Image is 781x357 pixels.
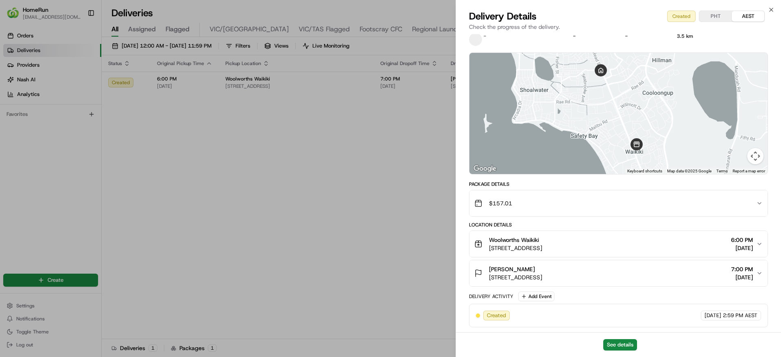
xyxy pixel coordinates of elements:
span: [DATE] [731,244,753,252]
div: - [573,33,612,39]
p: Check the progress of the delivery. [469,23,768,31]
span: Woolworths Waikiki [489,236,539,244]
button: $157.01 [469,190,768,216]
a: Terms (opens in new tab) [716,169,728,173]
span: 7:00 PM [731,265,753,273]
button: Add Event [518,292,554,301]
button: See details [603,339,637,350]
span: 2:59 PM AEST [723,312,757,319]
button: [PERSON_NAME][STREET_ADDRESS]7:00 PM[DATE] [469,260,768,286]
a: Report a map error [733,169,765,173]
span: Map data ©2025 Google [667,169,711,173]
span: [DATE] [731,273,753,281]
div: Location Details [469,222,768,228]
button: Map camera controls [747,148,764,164]
a: Open this area in Google Maps (opens a new window) [471,163,498,174]
span: [PERSON_NAME] [489,265,535,273]
img: Google [471,163,498,174]
span: $157.01 [489,199,512,207]
span: [STREET_ADDRESS] [489,244,542,252]
button: Woolworths Waikiki[STREET_ADDRESS]6:00 PM[DATE] [469,231,768,257]
span: Delivery Details [469,10,537,23]
span: [DATE] [705,312,721,319]
span: Created [487,312,506,319]
span: 6:00 PM [731,236,753,244]
span: [STREET_ADDRESS] [489,273,542,281]
div: 3.5 km [677,33,716,39]
span: - [484,33,486,39]
div: Package Details [469,181,768,187]
div: Delivery Activity [469,293,513,300]
button: AEST [732,11,764,22]
button: Keyboard shortcuts [627,168,662,174]
div: - [625,33,664,39]
button: PHT [699,11,732,22]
